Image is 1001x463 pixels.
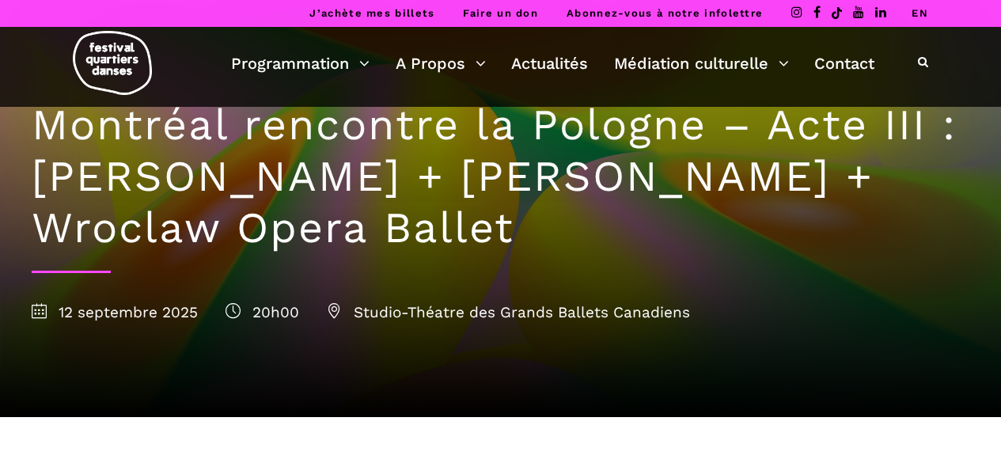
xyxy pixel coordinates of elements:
h1: Montréal rencontre la Pologne – Acte III : [PERSON_NAME] + [PERSON_NAME] + Wroclaw Opera Ballet [32,100,969,253]
a: A Propos [396,50,486,77]
a: Actualités [511,50,588,77]
a: Médiation culturelle [614,50,789,77]
a: Abonnez-vous à notre infolettre [567,7,763,19]
a: Programmation [231,50,370,77]
span: Studio-Théatre des Grands Ballets Canadiens [327,303,690,321]
a: Faire un don [463,7,538,19]
img: logo-fqd-med [73,31,152,95]
span: 12 septembre 2025 [32,303,198,321]
a: J’achète mes billets [309,7,434,19]
span: 20h00 [226,303,299,321]
a: EN [912,7,928,19]
a: Contact [814,50,874,77]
